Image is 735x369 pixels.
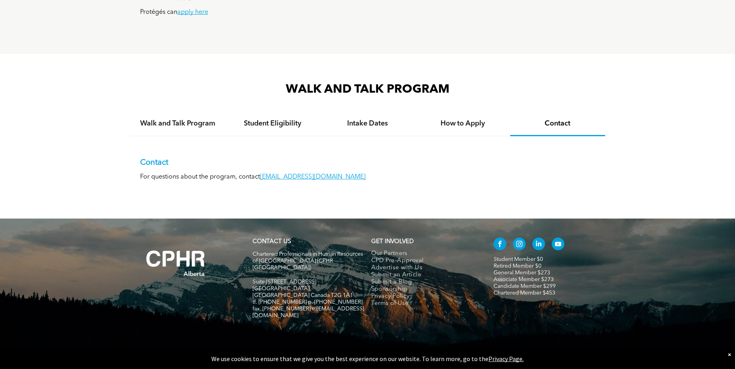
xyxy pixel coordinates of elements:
a: Our Partners [371,250,477,257]
span: Suite [STREET_ADDRESS] [253,279,316,285]
a: CONTACT US [253,239,291,245]
h4: Contact [517,119,598,128]
a: apply here [177,9,208,15]
a: Submit a Blog [371,279,477,286]
a: Associate Member $273 [494,277,554,282]
p: Contact [140,158,595,167]
span: [GEOGRAPHIC_DATA], [GEOGRAPHIC_DATA] Canada T2G 1A1 [253,286,353,298]
p: Protégés can [140,9,595,16]
span: Chartered Professionals in Human Resources of [GEOGRAPHIC_DATA] (CPHR [GEOGRAPHIC_DATA]) [253,251,363,270]
a: Candidate Member $299 [494,283,556,289]
span: GET INVOLVED [371,239,414,245]
a: CPD Pre-Approval [371,257,477,264]
a: facebook [494,238,506,252]
div: Dismiss notification [728,350,731,358]
a: Submit an Article [371,272,477,279]
a: instagram [513,238,526,252]
a: youtube [552,238,564,252]
h4: Intake Dates [327,119,408,128]
a: Privacy Policy [371,293,477,300]
h4: Student Eligibility [232,119,313,128]
a: General Member $273 [494,270,550,276]
p: For questions about the program, contact [140,173,595,181]
a: Retired Member $0 [494,263,541,269]
span: tf. [PHONE_NUMBER] p. [PHONE_NUMBER] [253,299,363,305]
h4: Walk and Talk Program [137,119,218,128]
a: Privacy Page. [488,355,524,363]
span: WALK AND TALK PROGRAM [286,84,450,95]
a: Sponsorship [371,286,477,293]
h4: How to Apply [422,119,503,128]
a: Chartered Member $453 [494,290,555,296]
a: [EMAIL_ADDRESS][DOMAIN_NAME] [260,174,366,180]
img: A white background with a few lines on it [130,234,221,292]
span: fax. [PHONE_NUMBER] e:[EMAIL_ADDRESS][DOMAIN_NAME] [253,306,364,318]
a: Advertise with Us [371,264,477,272]
a: Student Member $0 [494,257,543,262]
a: linkedin [532,238,545,252]
a: Terms of Use [371,300,477,307]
